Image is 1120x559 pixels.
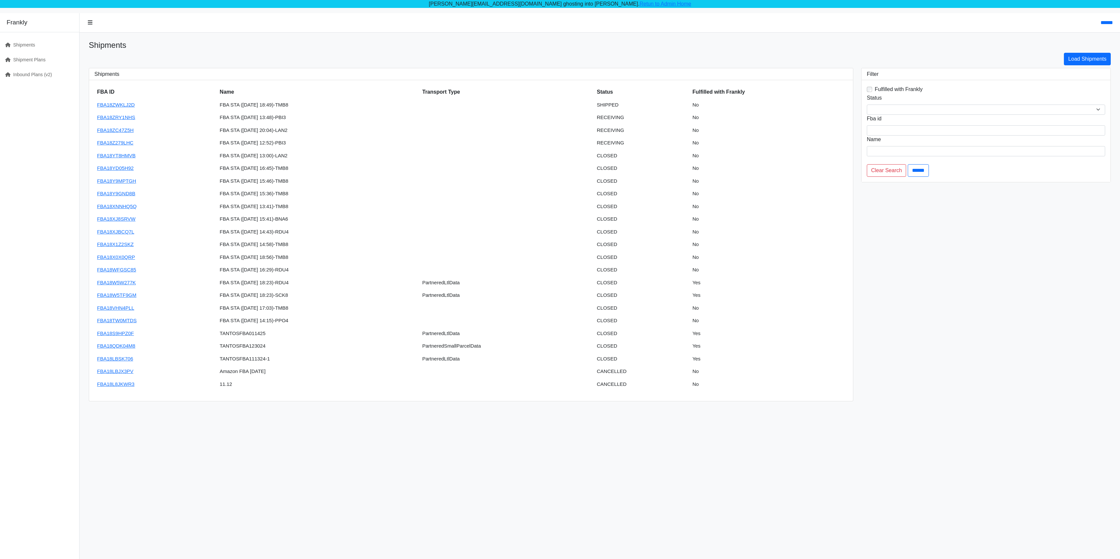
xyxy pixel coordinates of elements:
[594,378,690,391] td: CANCELLED
[594,162,690,175] td: CLOSED
[594,85,690,99] th: Status
[217,149,420,162] td: FBA STA ([DATE] 13:00)-LAN2
[217,365,420,378] td: Amazon FBA [DATE]
[217,314,420,327] td: FBA STA ([DATE] 14:15)-PPO4
[97,330,134,336] a: FBA18S9HPZ0F
[594,353,690,365] td: CLOSED
[1064,53,1111,65] a: Load Shipments
[217,213,420,226] td: FBA STA ([DATE] 15:41)-BNA6
[594,200,690,213] td: CLOSED
[94,85,217,99] th: FBA ID
[217,289,420,302] td: FBA STA ([DATE] 18:23)-SCK8
[594,111,690,124] td: RECEIVING
[594,276,690,289] td: CLOSED
[594,175,690,188] td: CLOSED
[594,314,690,327] td: CLOSED
[217,124,420,137] td: FBA STA ([DATE] 20:04)-LAN2
[97,178,136,184] a: FBA18Y9MPTGH
[594,289,690,302] td: CLOSED
[867,94,882,102] label: Status
[97,305,134,311] a: FBA18VHN4PLL
[89,41,1111,50] h1: Shipments
[97,280,136,285] a: FBA18W5W277K
[420,276,594,289] td: PartneredLtlData
[690,289,848,302] td: Yes
[97,102,135,108] a: FBA18ZWKLJ2D
[690,264,848,276] td: No
[217,111,420,124] td: FBA STA ([DATE] 13:48)-PBI3
[94,71,848,77] h3: Shipments
[420,85,594,99] th: Transport Type
[97,127,134,133] a: FBA18ZC47Z5H
[690,85,848,99] th: Fulfilled with Frankly
[97,165,134,171] a: FBA18YD05H92
[97,356,133,361] a: FBA18LBSK706
[97,318,137,323] a: FBA18TW0MTDS
[97,191,135,196] a: FBA18Y9GND8B
[97,241,134,247] a: FBA18X1Z2SKZ
[690,302,848,315] td: No
[594,302,690,315] td: CLOSED
[690,314,848,327] td: No
[217,162,420,175] td: FBA STA ([DATE] 16:45)-TMB8
[97,140,133,145] a: FBA18Z279LHC
[594,264,690,276] td: CLOSED
[217,175,420,188] td: FBA STA ([DATE] 15:46)-TMB8
[217,187,420,200] td: FBA STA ([DATE] 15:36)-TMB8
[97,114,135,120] a: FBA18ZRY1NHS
[217,302,420,315] td: FBA STA ([DATE] 17:03)-TMB8
[217,276,420,289] td: FBA STA ([DATE] 18:23)-RDU4
[97,153,136,158] a: FBA18YT8HMVB
[875,85,923,93] label: Fulfilled with Frankly
[690,276,848,289] td: Yes
[217,251,420,264] td: FBA STA ([DATE] 18:56)-TMB8
[867,164,906,177] a: Clear Search
[97,203,137,209] a: FBA18XNNHQ5Q
[690,365,848,378] td: No
[690,124,848,137] td: No
[217,226,420,238] td: FBA STA ([DATE] 14:43)-RDU4
[217,200,420,213] td: FBA STA ([DATE] 13:41)-TMB8
[690,162,848,175] td: No
[420,340,594,353] td: PartneredSmallParcelData
[594,149,690,162] td: CLOSED
[97,267,136,272] a: FBA18WFGSC85
[217,85,420,99] th: Name
[594,99,690,111] td: SHIPPED
[690,238,848,251] td: No
[97,368,133,374] a: FBA18LBJX3PV
[420,353,594,365] td: PartneredLtlData
[639,1,691,7] a: Retun to Admin Home
[97,381,134,387] a: FBA18L8JKWR3
[217,340,420,353] td: TANTOSFBA123024
[420,289,594,302] td: PartneredLtlData
[217,137,420,149] td: FBA STA ([DATE] 12:52)-PBI3
[420,327,594,340] td: PartneredLtlData
[594,365,690,378] td: CANCELLED
[690,226,848,238] td: No
[97,292,136,298] a: FBA18W5TF9GM
[217,353,420,365] td: TANTOSFBA111324-1
[690,378,848,391] td: No
[97,229,134,234] a: FBA18XJBCQ7L
[217,264,420,276] td: FBA STA ([DATE] 16:29)-RDU4
[594,226,690,238] td: CLOSED
[594,187,690,200] td: CLOSED
[594,238,690,251] td: CLOSED
[594,327,690,340] td: CLOSED
[217,378,420,391] td: 11.12
[690,340,848,353] td: Yes
[97,216,135,222] a: FBA18XJ8SRVW
[690,111,848,124] td: No
[690,99,848,111] td: No
[594,251,690,264] td: CLOSED
[690,213,848,226] td: No
[867,115,881,123] label: Fba id
[217,327,420,340] td: TANTOSFBA011425
[594,213,690,226] td: CLOSED
[217,99,420,111] td: FBA STA ([DATE] 18:49)-TMB8
[594,340,690,353] td: CLOSED
[690,327,848,340] td: Yes
[690,187,848,200] td: No
[97,254,135,260] a: FBA18X0X0QRP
